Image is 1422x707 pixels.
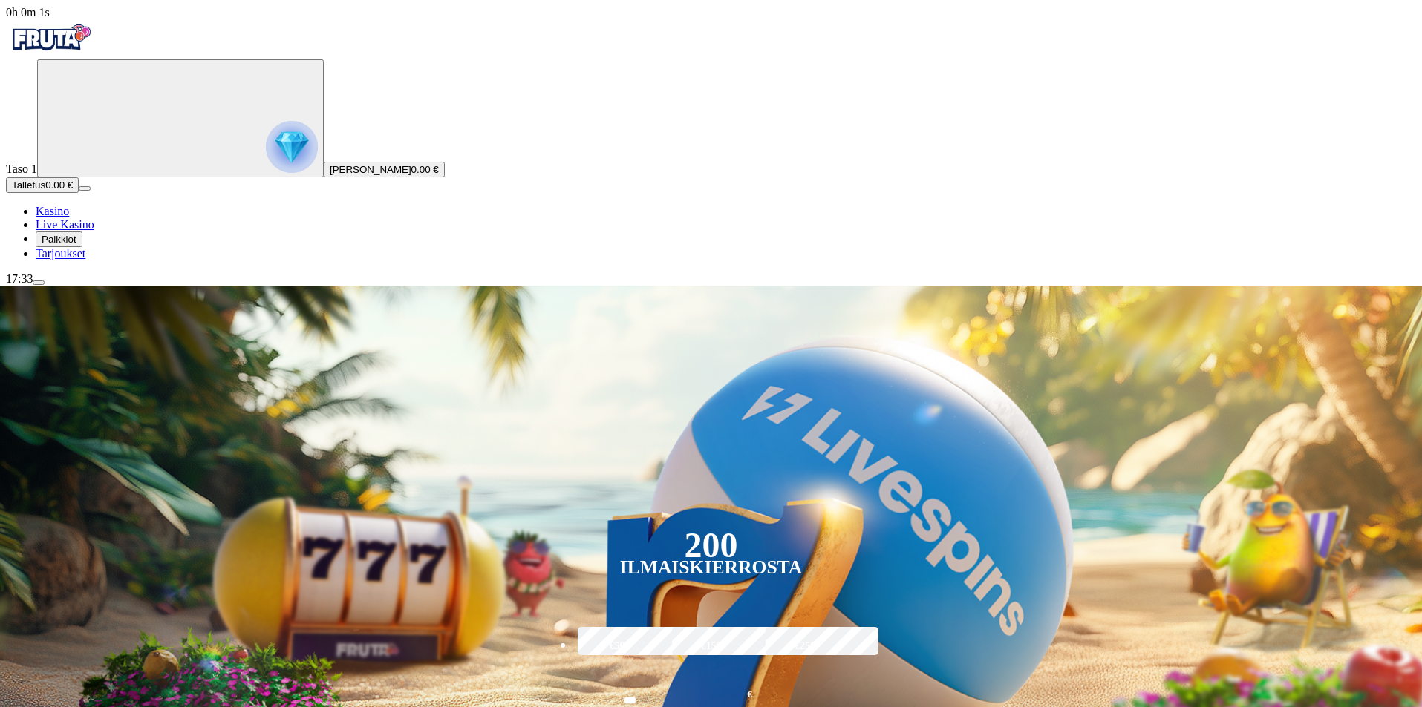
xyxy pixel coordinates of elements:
[330,164,411,175] span: [PERSON_NAME]
[36,218,94,231] span: Live Kasino
[45,180,73,191] span: 0.00 €
[266,121,318,173] img: reward progress
[762,625,848,668] label: €250
[36,218,94,231] a: poker-chip iconLive Kasino
[6,177,79,193] button: Talletusplus icon0.00 €
[6,162,37,175] span: Taso 1
[36,205,69,217] span: Kasino
[42,234,76,245] span: Palkkiot
[12,180,45,191] span: Talletus
[36,247,85,260] a: gift-inverted iconTarjoukset
[684,536,737,554] div: 200
[748,688,752,702] span: €
[6,272,33,285] span: 17:33
[574,625,660,668] label: €50
[36,247,85,260] span: Tarjoukset
[37,59,324,177] button: reward progress
[6,19,95,56] img: Fruta
[411,164,439,175] span: 0.00 €
[79,186,91,191] button: menu
[36,205,69,217] a: diamond iconKasino
[324,162,445,177] button: [PERSON_NAME]0.00 €
[36,231,82,247] button: reward iconPalkkiot
[668,625,754,668] label: €150
[620,559,803,576] div: Ilmaiskierrosta
[6,46,95,59] a: Fruta
[33,280,45,285] button: menu
[6,6,50,19] span: user session time
[6,19,1416,260] nav: Primary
